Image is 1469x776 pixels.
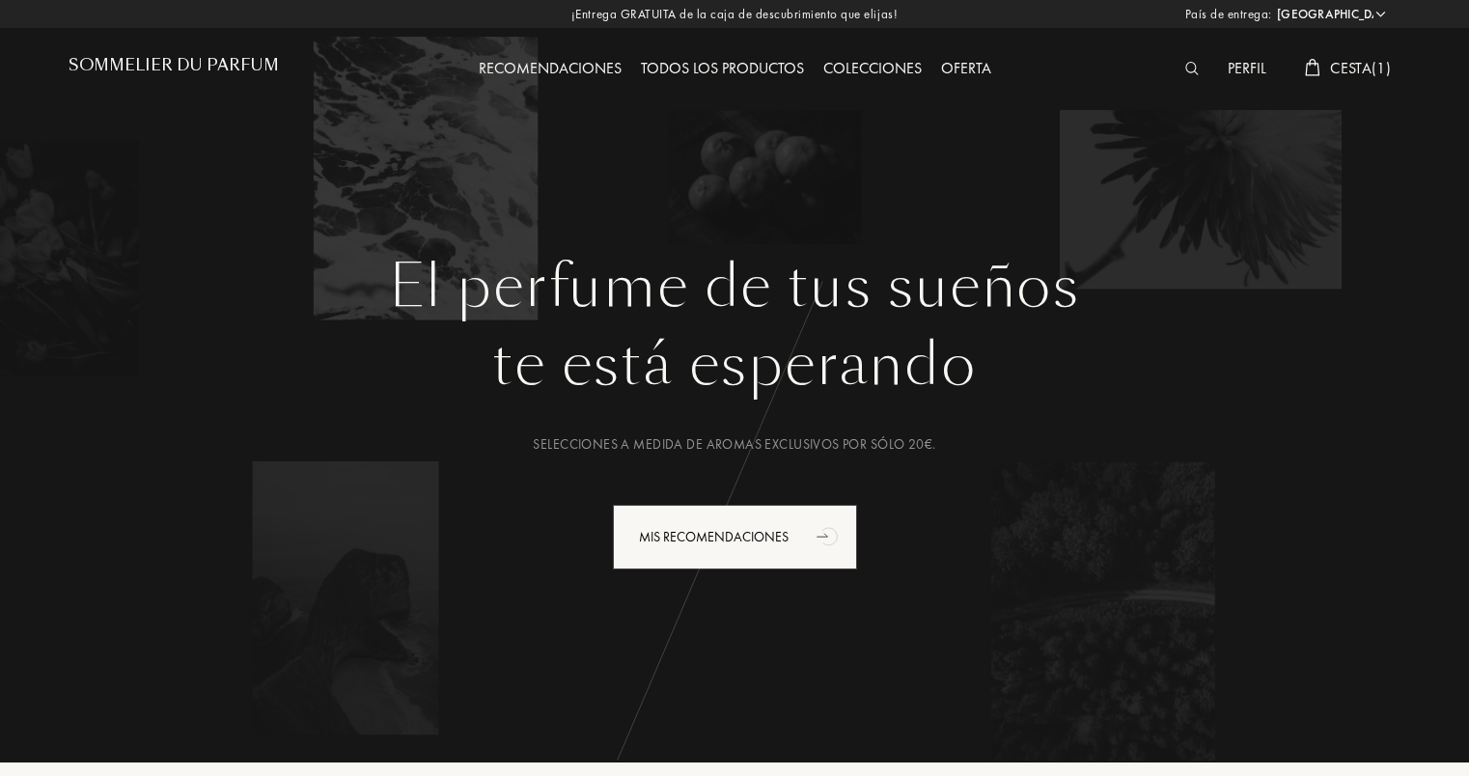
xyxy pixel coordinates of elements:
div: Selecciones a medida de aromas exclusivos por sólo 20€. [83,434,1386,455]
span: Cesta ( 1 ) [1330,58,1391,78]
div: Oferta [931,57,1001,82]
div: Mis recomendaciones [613,505,857,569]
a: Oferta [931,58,1001,78]
a: Mis recomendacionesanimation [598,505,872,569]
img: cart_white.svg [1305,59,1320,76]
h1: Sommelier du Parfum [69,56,279,74]
div: Recomendaciones [469,57,631,82]
div: Perfil [1218,57,1276,82]
h1: El perfume de tus sueños [83,252,1386,321]
a: Sommelier du Parfum [69,56,279,82]
div: te está esperando [83,321,1386,408]
a: Recomendaciones [469,58,631,78]
div: Todos los productos [631,57,814,82]
a: Todos los productos [631,58,814,78]
a: Colecciones [814,58,931,78]
span: País de entrega: [1185,5,1272,24]
img: search_icn_white.svg [1185,62,1200,75]
a: Perfil [1218,58,1276,78]
div: Colecciones [814,57,931,82]
div: animation [810,516,848,555]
